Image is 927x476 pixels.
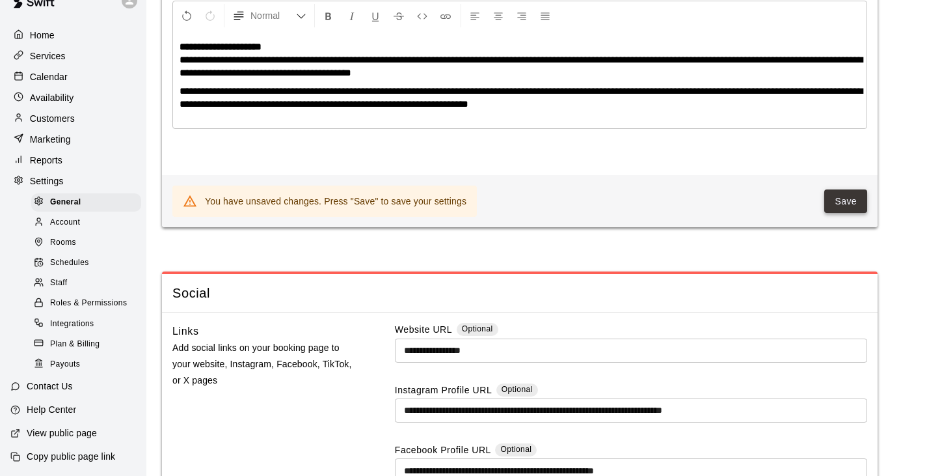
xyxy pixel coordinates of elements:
[50,236,76,249] span: Rooms
[31,334,146,354] a: Plan & Billing
[534,4,556,27] button: Justify Align
[205,189,466,213] div: You have unsaved changes. Press "Save" to save your settings
[31,273,146,294] a: Staff
[395,384,492,399] label: Instagram Profile URL
[395,443,491,458] label: Facebook Profile URL
[30,91,74,104] p: Availability
[10,150,136,170] a: Reports
[31,315,141,333] div: Integrations
[30,29,55,42] p: Home
[462,324,493,333] span: Optional
[172,323,199,340] h6: Links
[30,112,75,125] p: Customers
[31,192,146,212] a: General
[176,4,198,27] button: Undo
[30,133,71,146] p: Marketing
[31,294,141,313] div: Roles & Permissions
[172,285,867,302] span: Social
[10,171,136,191] a: Settings
[50,297,127,310] span: Roles & Permissions
[50,277,67,290] span: Staff
[227,4,312,27] button: Formatting Options
[50,216,80,229] span: Account
[31,294,146,314] a: Roles & Permissions
[364,4,386,27] button: Format Underline
[30,154,62,167] p: Reports
[31,233,146,253] a: Rooms
[500,445,531,454] span: Optional
[10,88,136,107] a: Availability
[487,4,509,27] button: Center Align
[27,403,76,416] p: Help Center
[411,4,433,27] button: Insert Code
[388,4,410,27] button: Format Strikethrough
[50,358,80,371] span: Payouts
[31,354,146,374] a: Payouts
[31,335,141,354] div: Plan & Billing
[27,380,73,393] p: Contact Us
[31,212,146,232] a: Account
[10,67,136,87] a: Calendar
[172,340,353,389] p: Add social links on your booking page to your website, Instagram, Facebook, TikTok, or X pages
[395,323,452,338] label: Website URL
[31,314,146,334] a: Integrations
[502,385,533,394] span: Optional
[824,189,867,214] button: Save
[31,253,146,273] a: Schedules
[317,4,340,27] button: Format Bold
[10,130,136,149] a: Marketing
[50,257,89,270] span: Schedules
[250,9,296,22] span: Normal
[199,4,221,27] button: Redo
[10,46,136,66] a: Services
[30,49,66,63] p: Services
[30,175,64,188] p: Settings
[50,196,81,209] span: General
[30,70,68,83] p: Calendar
[50,318,94,331] span: Integrations
[341,4,363,27] button: Format Italics
[10,109,136,128] a: Customers
[27,450,115,463] p: Copy public page link
[10,25,136,45] a: Home
[31,193,141,212] div: General
[31,274,141,292] div: Staff
[435,4,457,27] button: Insert Link
[464,4,486,27] button: Left Align
[31,356,141,374] div: Payouts
[31,254,141,272] div: Schedules
[27,427,97,440] p: View public page
[31,214,141,232] div: Account
[511,4,533,27] button: Right Align
[31,234,141,252] div: Rooms
[50,338,100,351] span: Plan & Billing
